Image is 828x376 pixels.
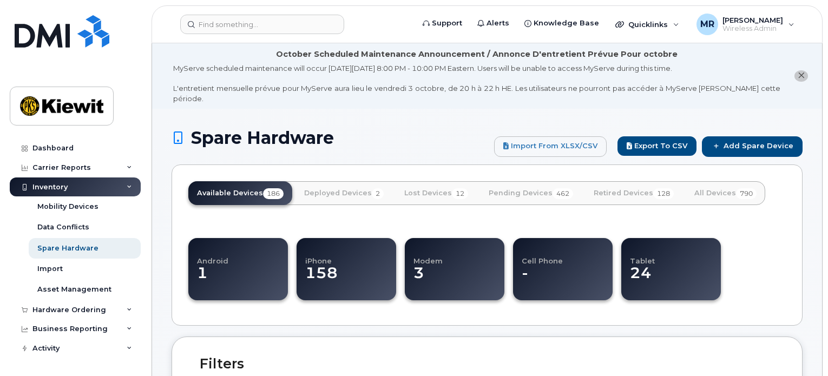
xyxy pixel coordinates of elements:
[653,188,674,199] span: 128
[197,265,278,293] dd: 1
[263,188,284,199] span: 186
[630,265,721,293] dd: 24
[702,136,803,157] a: Add Spare Device
[617,136,696,156] button: Export to CSV
[736,188,757,199] span: 790
[522,246,603,265] h4: Cell Phone
[686,181,765,205] a: All Devices790
[276,49,678,60] div: October Scheduled Maintenance Announcement / Annonce D'entretient Prévue Pour octobre
[794,70,808,82] button: close notification
[295,181,392,205] a: Deployed Devices2
[413,265,495,293] dd: 3
[173,63,780,103] div: MyServe scheduled maintenance will occur [DATE][DATE] 8:00 PM - 10:00 PM Eastern. Users will be u...
[305,246,396,265] h4: iPhone
[192,357,783,372] h2: Filters
[396,181,477,205] a: Lost Devices12
[172,128,489,147] h1: Spare Hardware
[522,265,603,293] dd: -
[188,181,292,205] a: Available Devices186
[494,136,607,157] a: Import from XLSX/CSV
[452,188,468,199] span: 12
[553,188,573,199] span: 462
[372,188,384,199] span: 2
[585,181,682,205] a: Retired Devices128
[480,181,582,205] a: Pending Devices462
[630,246,721,265] h4: Tablet
[413,246,495,265] h4: Modem
[197,246,278,265] h4: Android
[305,265,396,293] dd: 158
